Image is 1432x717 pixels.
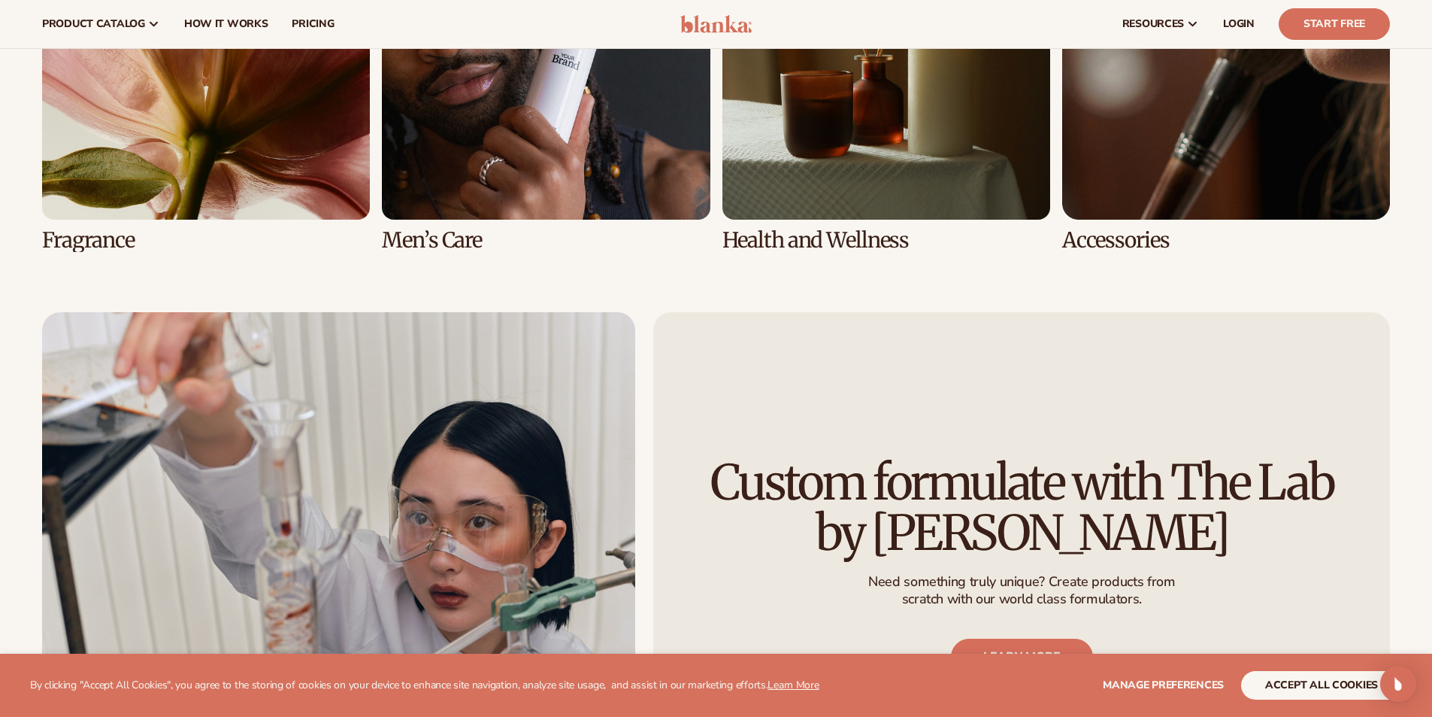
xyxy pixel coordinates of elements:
[1380,666,1416,702] div: Open Intercom Messenger
[30,679,819,692] p: By clicking "Accept All Cookies", you agree to the storing of cookies on your device to enhance s...
[184,18,268,30] span: How It Works
[1103,671,1224,700] button: Manage preferences
[868,591,1175,608] p: scratch with our world class formulators.
[767,678,819,692] a: Learn More
[868,573,1175,591] p: Need something truly unique? Create products from
[292,18,334,30] span: pricing
[695,457,1349,558] h2: Custom formulate with The Lab by [PERSON_NAME]
[1103,678,1224,692] span: Manage preferences
[1279,8,1390,40] a: Start Free
[680,15,752,33] img: logo
[42,18,145,30] span: product catalog
[1223,18,1255,30] span: LOGIN
[950,639,1092,675] a: LEARN MORE
[1122,18,1184,30] span: resources
[1241,671,1402,700] button: accept all cookies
